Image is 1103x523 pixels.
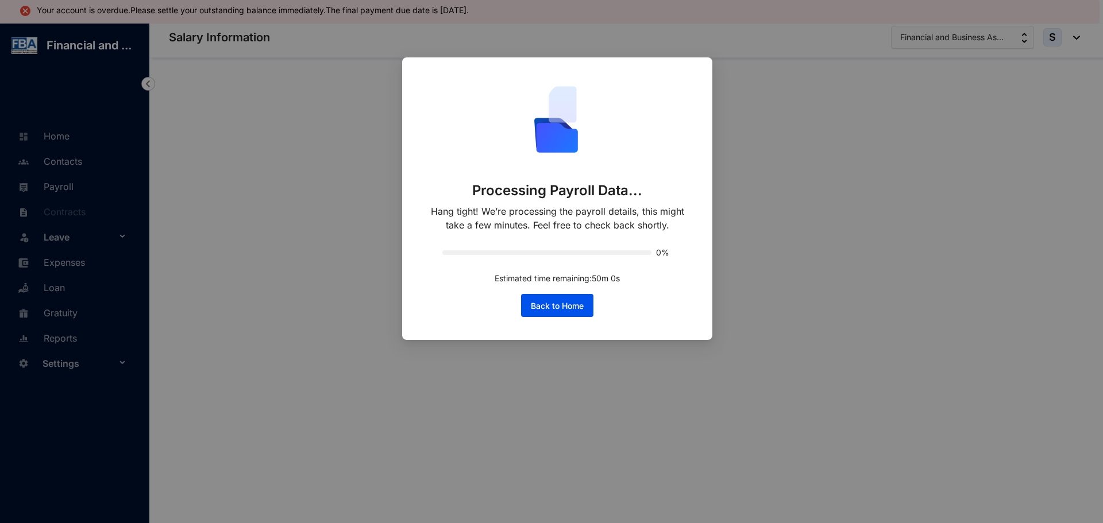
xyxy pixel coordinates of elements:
[425,204,689,232] p: Hang tight! We’re processing the payroll details, this might take a few minutes. Feel free to che...
[656,249,672,257] span: 0%
[521,294,593,317] button: Back to Home
[495,272,620,285] p: Estimated time remaining: 50 m 0 s
[531,300,584,312] span: Back to Home
[472,181,643,200] p: Processing Payroll Data...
